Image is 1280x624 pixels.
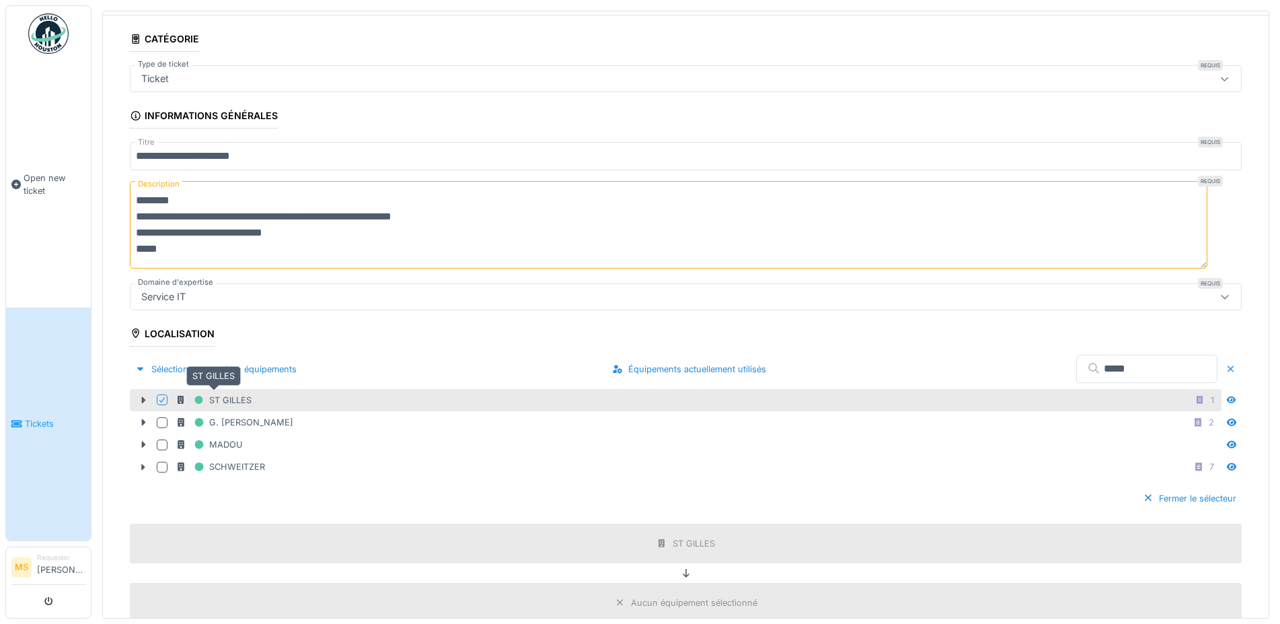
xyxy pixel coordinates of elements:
div: Requester [37,553,85,563]
li: MS [11,557,32,578]
a: Tickets [6,308,91,541]
div: 1 [1211,394,1214,407]
img: Badge_color-CXgf-gQk.svg [28,13,69,54]
div: Catégorie [130,29,199,52]
div: ST GILLES [186,366,241,386]
div: ST GILLES [176,392,252,409]
div: SCHWEITZER [176,458,265,475]
div: 2 [1209,416,1214,429]
label: Domaine d'expertise [135,277,216,288]
div: Sélectionner parmi les équipements [130,360,302,378]
a: Open new ticket [6,61,91,308]
div: Service IT [136,289,191,304]
div: Informations générales [130,106,278,129]
li: [PERSON_NAME] [37,553,85,582]
div: Requis [1198,137,1223,147]
div: ST GILLES [673,537,715,550]
div: Équipements actuellement utilisés [607,360,771,378]
div: G. [PERSON_NAME] [176,414,293,431]
label: Description [135,176,182,193]
div: Aucun équipement sélectionné [631,596,757,609]
label: Titre [135,137,157,148]
span: Open new ticket [24,172,85,197]
label: Type de ticket [135,59,192,70]
div: Localisation [130,324,215,347]
div: Ticket [136,71,174,86]
div: MADOU [176,436,243,453]
div: Fermer le sélecteur [1137,489,1242,508]
div: Requis [1198,278,1223,289]
div: Requis [1198,60,1223,71]
div: 7 [1209,460,1214,473]
div: Requis [1198,176,1223,186]
span: Tickets [25,417,85,430]
a: MS Requester[PERSON_NAME] [11,553,85,585]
